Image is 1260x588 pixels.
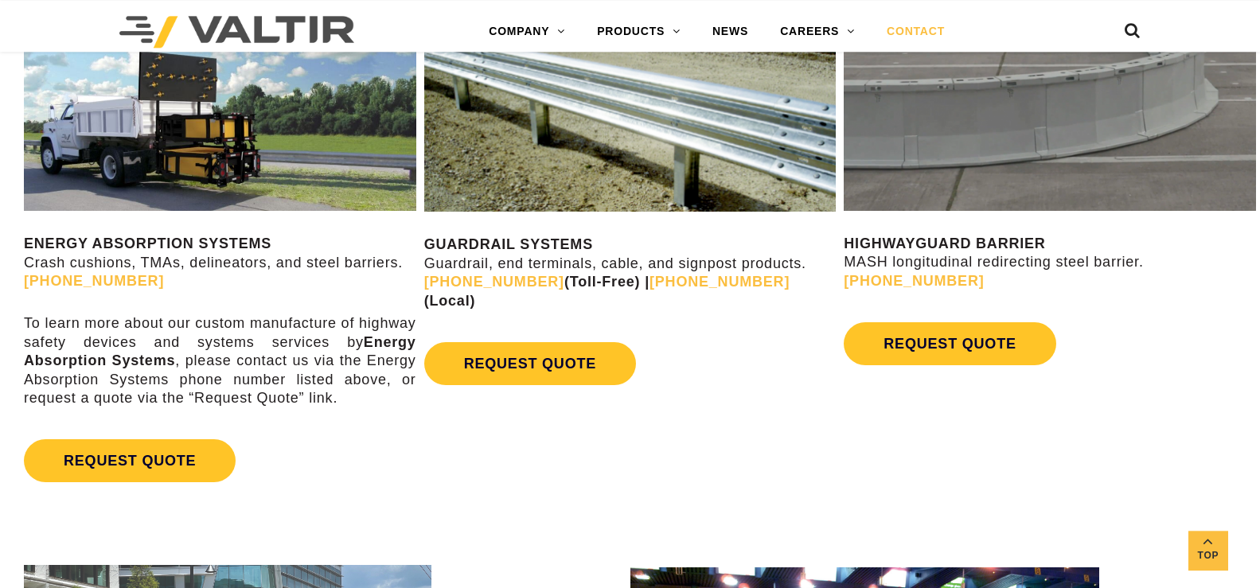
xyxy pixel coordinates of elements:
[24,314,416,407] p: To learn more about our custom manufacture of highway safety devices and systems services by , pl...
[424,5,837,212] img: Guardrail Contact Us Page Image
[424,236,837,310] p: Guardrail, end terminals, cable, and signpost products.
[24,5,416,211] img: SS180M Contact Us Page Image
[24,273,164,289] a: [PHONE_NUMBER]
[119,16,354,48] img: Valtir
[844,273,984,289] a: [PHONE_NUMBER]
[581,16,696,48] a: PRODUCTS
[1188,547,1228,565] span: Top
[473,16,581,48] a: COMPANY
[24,235,416,290] p: Crash cushions, TMAs, delineators, and steel barriers.
[1188,531,1228,570] a: Top
[424,236,593,252] strong: GUARDRAIL SYSTEMS
[24,236,271,251] strong: ENERGY ABSORPTION SYSTEMS
[764,16,871,48] a: CAREERS
[844,235,1256,290] p: MASH longitudinal redirecting steel barrier.
[871,16,961,48] a: CONTACT
[424,274,790,308] strong: (Toll-Free) | (Local)
[844,236,1045,251] strong: HIGHWAYGUARD BARRIER
[696,16,764,48] a: NEWS
[650,274,790,290] a: [PHONE_NUMBER]
[24,439,236,482] a: REQUEST QUOTE
[844,322,1055,365] a: REQUEST QUOTE
[844,5,1256,211] img: Radius-Barrier-Section-Highwayguard3
[424,274,564,290] a: [PHONE_NUMBER]
[424,342,636,385] a: REQUEST QUOTE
